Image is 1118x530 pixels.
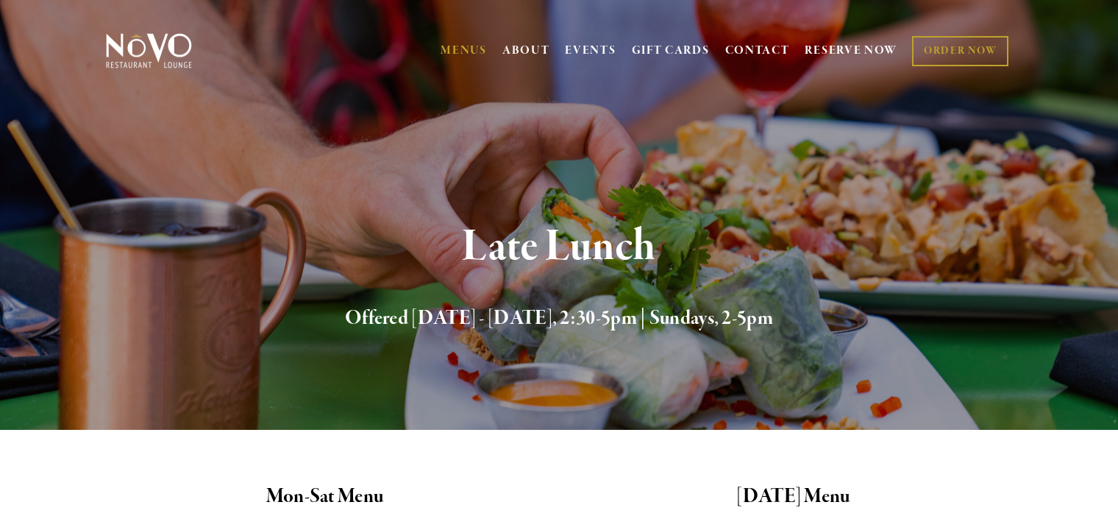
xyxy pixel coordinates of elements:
a: EVENTS [565,43,616,58]
a: ABOUT [502,43,550,58]
img: Novo Restaurant &amp; Lounge [103,32,195,69]
a: RESERVE NOW [805,37,897,65]
h2: Mon-Sat Menu [103,481,546,512]
h2: [DATE] Menu [572,481,1015,512]
h2: Offered [DATE] - [DATE], 2:30-5pm | Sundays, 2-5pm [130,303,988,334]
a: ORDER NOW [912,36,1008,66]
a: GIFT CARDS [632,37,710,65]
h1: Late Lunch [130,223,988,271]
a: MENUS [441,43,487,58]
a: CONTACT [725,37,790,65]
